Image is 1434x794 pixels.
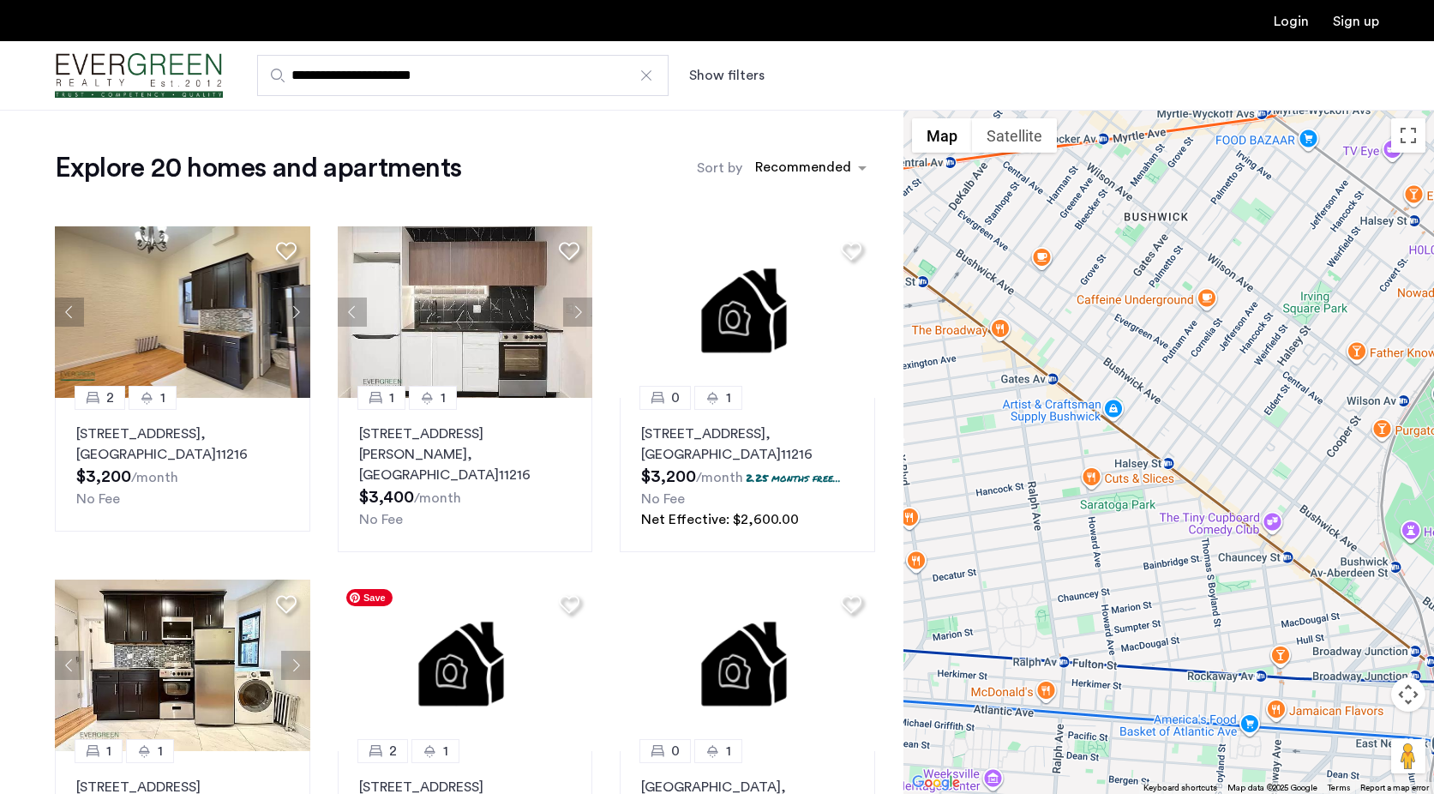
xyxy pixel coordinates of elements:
div: Recommended [753,157,851,182]
button: Previous apartment [55,651,84,680]
button: Keyboard shortcuts [1143,782,1217,794]
span: 1 [160,388,165,408]
button: Show satellite imagery [972,118,1057,153]
img: 2010_638485458974745088.jpeg [55,226,310,398]
a: 01[STREET_ADDRESS], [GEOGRAPHIC_DATA]112162.25 months free...No FeeNet Effective: $2,600.00 [620,398,875,552]
a: Cazamio Logo [55,44,223,108]
span: 1 [726,388,731,408]
a: Open this area in Google Maps (opens a new window) [908,772,964,794]
span: 1 [441,388,446,408]
img: logo [55,44,223,108]
h1: Explore 20 homes and apartments [55,151,461,185]
span: 2 [389,741,397,761]
button: Drag Pegman onto the map to open Street View [1391,739,1425,773]
span: $3,400 [359,489,414,506]
a: 11[STREET_ADDRESS][PERSON_NAME], [GEOGRAPHIC_DATA]11216No Fee [338,398,593,552]
a: 21[STREET_ADDRESS], [GEOGRAPHIC_DATA]11216No Fee [55,398,310,532]
button: Previous apartment [55,298,84,327]
span: 1 [726,741,731,761]
span: 0 [671,388,680,408]
span: Net Effective: $2,600.00 [641,513,799,526]
a: Login [1274,15,1309,28]
sub: /month [414,491,461,505]
span: 0 [671,741,680,761]
img: 2010_638484677605117544.jpeg [55,580,310,751]
button: Map camera controls [1391,677,1425,712]
button: Show street map [912,118,972,153]
a: Report a map error [1360,782,1429,794]
p: [STREET_ADDRESS] 11216 [641,424,854,465]
button: Previous apartment [338,298,367,327]
span: $3,200 [641,468,696,485]
span: No Fee [359,513,403,526]
img: 1999_638548584132613859.jpeg [338,226,593,398]
img: Google [908,772,964,794]
button: Next apartment [563,298,592,327]
span: Map data ©2025 Google [1227,784,1317,792]
button: Next apartment [281,651,310,680]
span: 2 [106,388,114,408]
sub: /month [696,471,743,484]
a: Registration [1333,15,1379,28]
p: [STREET_ADDRESS][PERSON_NAME] 11216 [359,424,572,485]
button: Show or hide filters [689,65,765,86]
p: 2.25 months free... [746,471,841,485]
span: $3,200 [76,468,131,485]
span: No Fee [641,492,685,506]
input: Apartment Search [257,55,669,96]
span: 1 [443,741,448,761]
a: Terms (opens in new tab) [1328,782,1350,794]
span: 1 [158,741,163,761]
span: Save [346,589,393,606]
span: 1 [389,388,394,408]
span: No Fee [76,492,120,506]
span: 1 [106,741,111,761]
button: Next apartment [281,298,310,327]
ng-select: sort-apartment [747,153,875,183]
button: Toggle fullscreen view [1391,118,1425,153]
label: Sort by [697,158,742,178]
sub: /month [131,471,178,484]
img: 1.gif [620,226,875,398]
img: 1.gif [620,580,875,751]
img: 1.gif [338,580,593,751]
iframe: chat widget [1328,725,1383,777]
p: [STREET_ADDRESS] 11216 [76,424,289,465]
